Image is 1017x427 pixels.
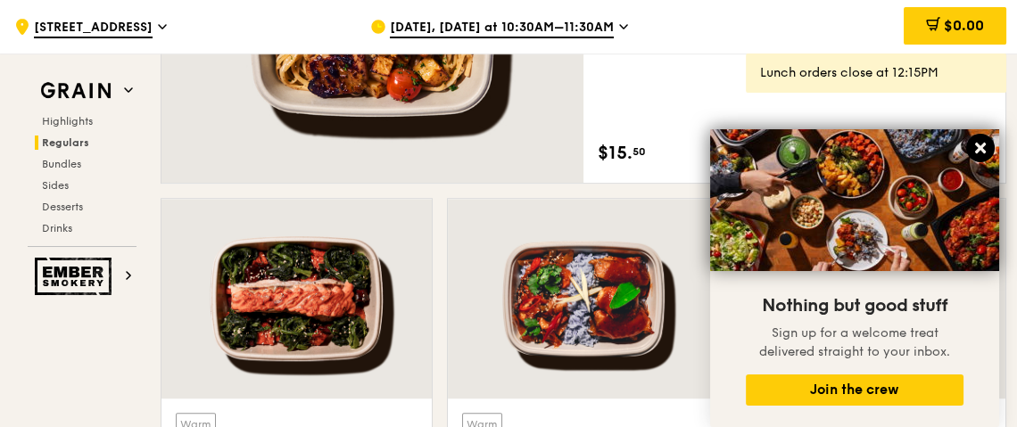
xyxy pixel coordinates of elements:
[42,222,72,234] span: Drinks
[42,158,81,170] span: Bundles
[710,129,999,271] img: DSC07876-Edit02-Large.jpeg
[42,136,89,149] span: Regulars
[966,134,995,162] button: Close
[760,64,992,82] div: Lunch orders close at 12:15PM
[35,75,117,107] img: Grain web logo
[598,140,633,167] span: $15.
[42,201,83,213] span: Desserts
[762,295,947,316] span: Nothing but good stuff
[35,258,117,295] img: Ember Smokery web logo
[944,17,984,34] span: $0.00
[34,19,153,38] span: [STREET_ADDRESS]
[633,144,646,159] span: 50
[42,179,69,192] span: Sides
[746,374,963,406] button: Join the crew
[42,115,93,127] span: Highlights
[759,325,950,359] span: Sign up for a welcome treat delivered straight to your inbox.
[390,19,614,38] span: [DATE], [DATE] at 10:30AM–11:30AM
